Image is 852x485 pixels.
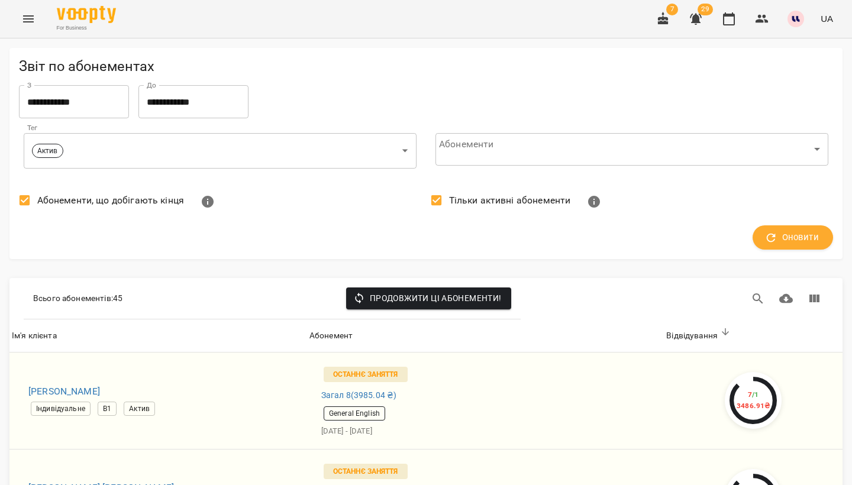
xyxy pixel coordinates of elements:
[37,145,58,156] p: Актив
[788,11,804,27] img: 1255ca683a57242d3abe33992970777d.jpg
[752,390,759,399] span: / 1
[324,464,408,479] p: Останнє заняття
[9,278,843,319] div: Table Toolbar
[324,409,385,419] span: General English
[737,389,770,412] div: 7 3486.91 ₴
[37,193,184,208] span: Абонементи, що добігають кінця
[772,284,801,313] button: Завантажити CSV
[317,360,654,442] a: Останнє заняттяЗагал 8(3985.04 ₴)General English[DATE] - [DATE]
[309,329,661,343] span: Абонемент
[12,329,57,343] div: Ім'я клієнта
[24,132,417,169] div: Актив
[666,329,840,343] span: Відвідування
[346,287,511,309] button: Продовжити ці абонементи!
[19,57,833,76] h5: Звіт по абонементах
[666,4,678,15] span: 7
[33,293,122,305] p: Всього абонементів : 45
[698,4,713,15] span: 29
[14,5,43,33] button: Menu
[321,389,396,402] span: Загал 8 ( 3985.04 ₴ )
[12,329,305,343] span: Ім'я клієнта
[31,404,90,414] span: Індивідуальне
[821,12,833,25] span: UA
[580,187,608,216] button: Показувати тільки абонементи з залишком занять або з відвідуваннями. Активні абонементи - це ті, ...
[309,329,353,343] div: Абонемент
[124,404,154,414] span: Актив
[800,284,828,313] button: Вигляд колонок
[356,291,502,305] span: Продовжити ці абонементи!
[449,193,571,208] span: Тільки активні абонементи
[435,132,828,166] div: ​
[744,284,772,313] button: Пошук
[324,367,408,382] p: Останнє заняття
[57,6,116,23] img: Voopty Logo
[12,329,57,343] div: Сортувати
[767,230,819,245] span: Оновити
[98,404,116,414] span: В1
[753,225,833,250] button: Оновити
[666,329,718,343] div: Відвідування
[57,24,116,32] span: For Business
[28,383,298,400] h6: [PERSON_NAME]
[816,8,838,30] button: UA
[19,383,298,419] a: [PERSON_NAME]ІндивідуальнеВ1Актив
[321,425,650,437] p: [DATE] - [DATE]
